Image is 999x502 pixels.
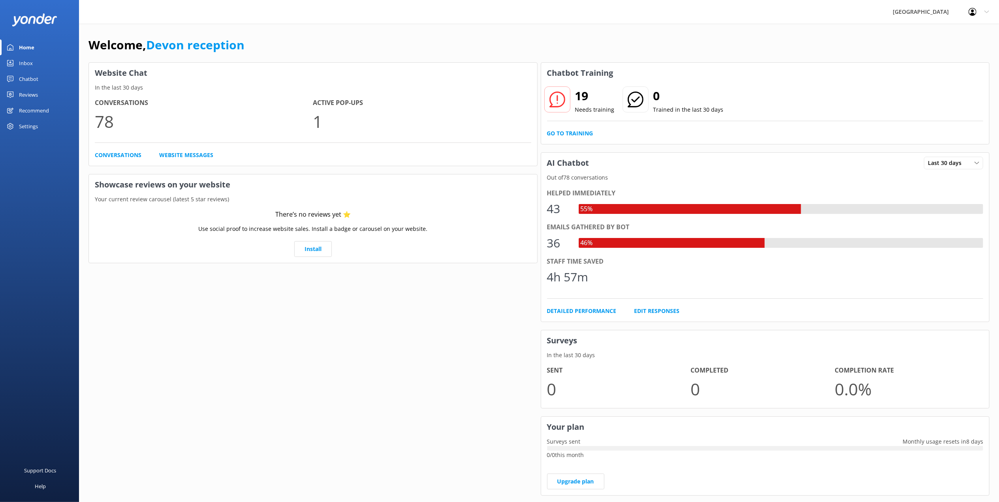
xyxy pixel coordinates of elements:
a: Devon reception [146,37,245,53]
p: Your current review carousel (latest 5 star reviews) [89,195,537,204]
h2: 0 [653,86,724,105]
a: Install [294,241,332,257]
p: 0 [691,376,835,402]
div: Inbox [19,55,33,71]
p: Out of 78 conversations [541,173,990,182]
h4: Completion Rate [835,365,978,376]
p: 1 [313,108,531,135]
span: Last 30 days [928,159,966,167]
div: 55% [579,204,595,214]
h3: AI Chatbot [541,153,595,173]
div: Home [19,39,34,55]
p: Monthly usage resets in 8 days [897,437,989,446]
div: 4h 57m [547,268,589,287]
h3: Chatbot Training [541,63,619,83]
h3: Showcase reviews on your website [89,174,537,195]
div: Chatbot [19,71,38,87]
p: In the last 30 days [541,351,990,360]
a: Conversations [95,151,141,159]
div: Settings [19,118,38,134]
div: Emails gathered by bot [547,222,984,232]
div: There’s no reviews yet ⭐ [275,210,351,220]
h4: Sent [547,365,691,376]
a: Edit Responses [634,307,680,315]
h2: 19 [575,86,615,105]
h1: Welcome, [88,36,245,54]
p: 78 [95,108,313,135]
p: Trained in the last 30 days [653,105,724,114]
p: 0.0 % [835,376,978,402]
div: 36 [547,234,571,253]
p: Needs training [575,105,615,114]
h4: Completed [691,365,835,376]
div: Reviews [19,87,38,103]
p: In the last 30 days [89,83,537,92]
h4: Conversations [95,98,313,108]
h4: Active Pop-ups [313,98,531,108]
div: Helped immediately [547,188,984,199]
p: 0 [547,376,691,402]
a: Detailed Performance [547,307,617,315]
div: Support Docs [24,463,56,478]
h3: Website Chat [89,63,537,83]
p: 0 / 0 this month [547,451,984,459]
div: 43 [547,199,571,218]
a: Website Messages [159,151,213,159]
div: Recommend [19,103,49,118]
p: Use social proof to increase website sales. Install a badge or carousel on your website. [198,225,427,233]
h3: Your plan [541,417,990,437]
img: yonder-white-logo.png [12,13,57,26]
a: Upgrade plan [547,474,604,489]
div: Staff time saved [547,257,984,267]
div: 46% [579,238,595,248]
p: Surveys sent [541,437,587,446]
div: Help [35,478,46,494]
h3: Surveys [541,330,990,351]
a: Go to Training [547,129,593,138]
